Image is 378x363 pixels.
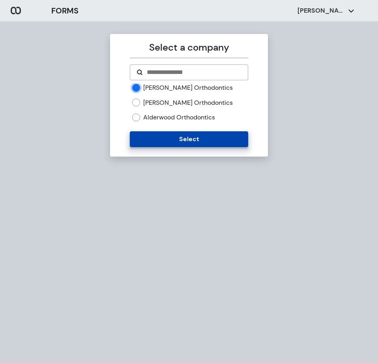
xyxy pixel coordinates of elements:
p: Select a company [130,40,248,55]
input: Search [146,68,241,77]
label: [PERSON_NAME] Orthodontics [143,83,233,92]
label: Alderwood Orthodontics [143,113,215,122]
h3: FORMS [51,5,79,17]
button: Select [130,131,248,147]
label: [PERSON_NAME] Orthodontics [143,98,233,107]
p: [PERSON_NAME] [298,6,345,15]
